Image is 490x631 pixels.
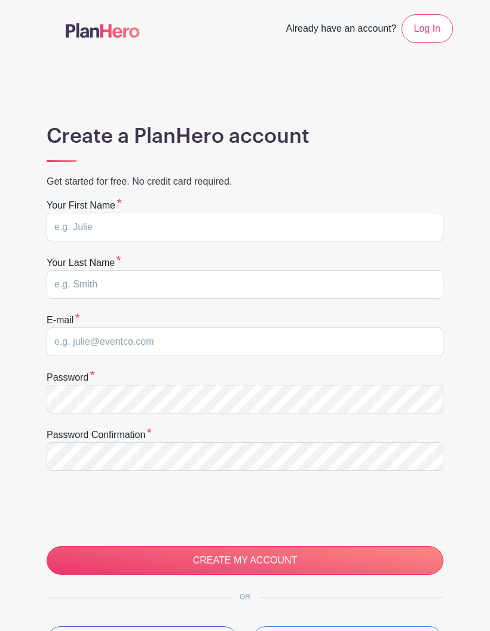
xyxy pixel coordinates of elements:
[286,17,397,43] span: Already have an account?
[47,485,228,532] iframe: reCAPTCHA
[402,14,453,43] a: Log In
[47,428,152,442] label: Password confirmation
[230,593,260,601] span: OR
[47,313,80,327] label: E-mail
[47,198,122,213] label: Your first name
[47,546,443,575] input: CREATE MY ACCOUNT
[47,213,443,241] input: e.g. Julie
[47,370,95,385] label: Password
[47,256,121,270] label: Your last name
[66,23,140,38] img: logo-507f7623f17ff9eddc593b1ce0a138ce2505c220e1c5a4e2b4648c50719b7d32.svg
[47,327,443,356] input: e.g. julie@eventco.com
[47,270,443,299] input: e.g. Smith
[47,174,443,189] p: Get started for free. No credit card required.
[47,124,443,149] h1: Create a PlanHero account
